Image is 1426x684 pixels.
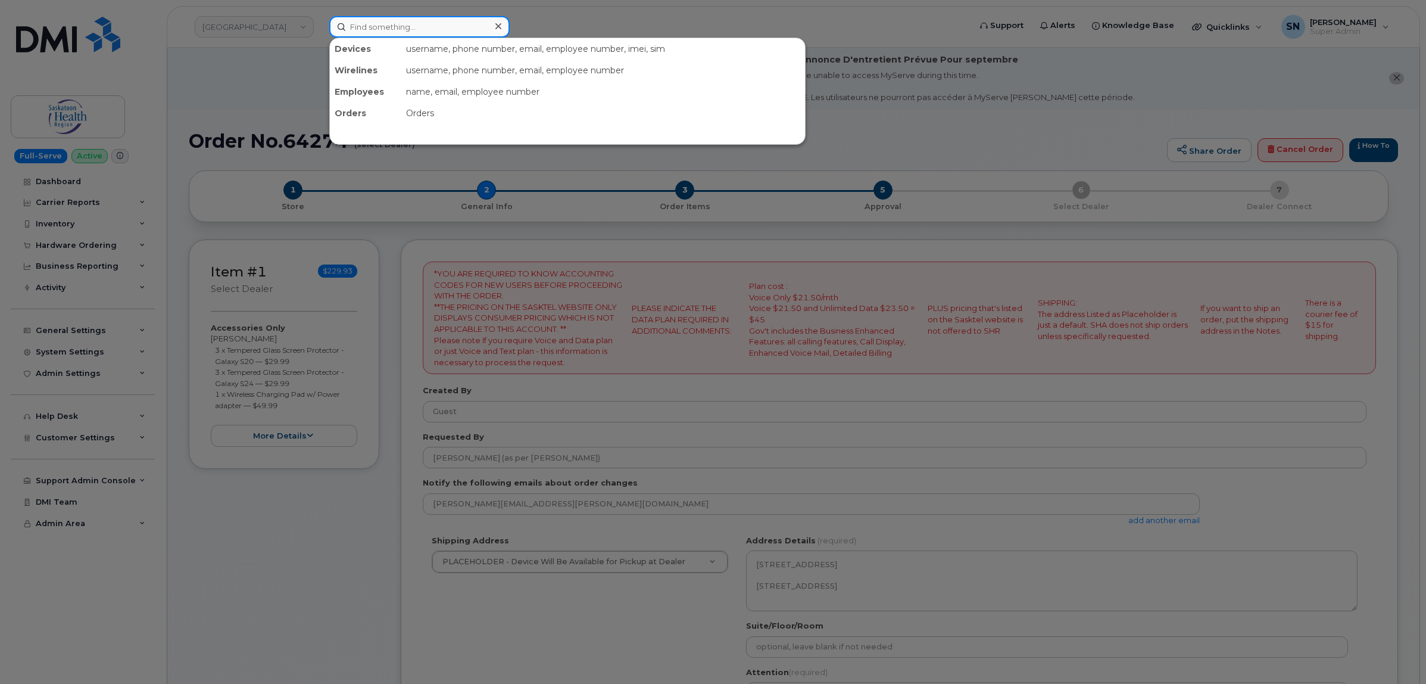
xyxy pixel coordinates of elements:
[330,102,401,124] div: Orders
[330,81,401,102] div: Employees
[330,60,401,81] div: Wirelines
[401,60,805,81] div: username, phone number, email, employee number
[401,102,805,124] div: Orders
[401,81,805,102] div: name, email, employee number
[330,38,401,60] div: Devices
[401,38,805,60] div: username, phone number, email, employee number, imei, sim
[1374,632,1417,675] iframe: Messenger Launcher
